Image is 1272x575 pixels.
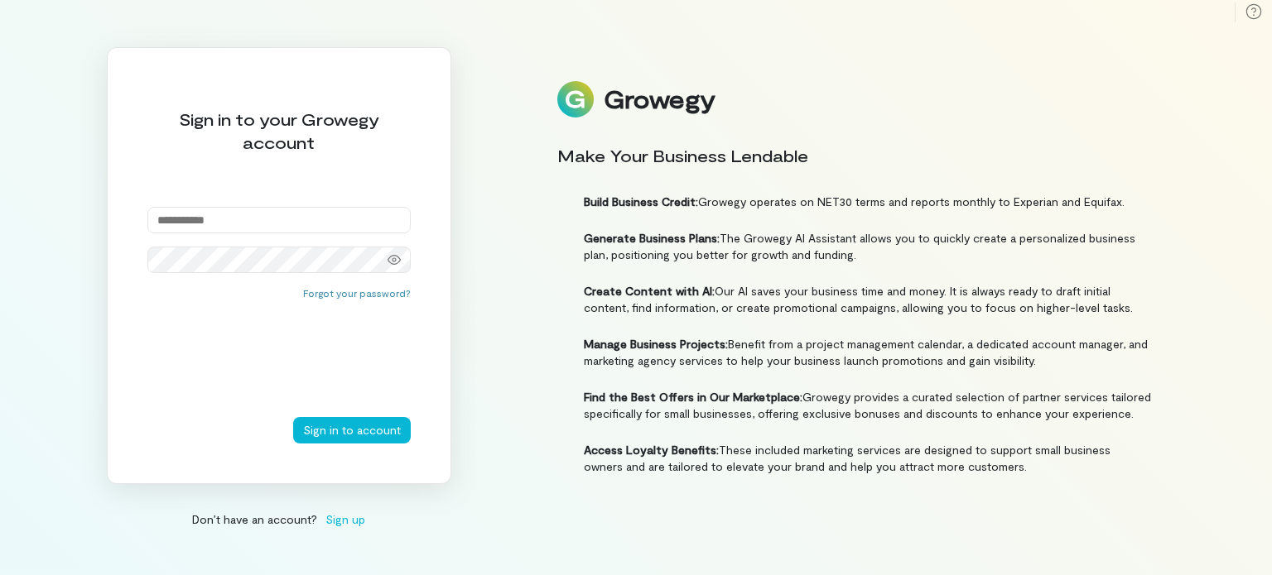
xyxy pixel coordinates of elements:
div: Sign in to your Growegy account [147,108,411,154]
strong: Generate Business Plans: [584,231,720,245]
div: Growegy [604,85,715,113]
div: Make Your Business Lendable [557,144,1152,167]
strong: Find the Best Offers in Our Marketplace: [584,390,802,404]
button: Sign in to account [293,417,411,443]
li: Benefit from a project management calendar, a dedicated account manager, and marketing agency ser... [557,336,1152,369]
button: Forgot your password? [303,286,411,299]
div: Don’t have an account? [107,510,451,528]
li: These included marketing services are designed to support small business owners and are tailored ... [557,442,1152,475]
strong: Manage Business Projects: [584,337,728,351]
img: Logo [557,81,594,117]
li: Growegy operates on NET30 terms and reports monthly to Experian and Equifax. [557,194,1152,210]
span: Sign up [325,510,365,528]
strong: Access Loyalty Benefits: [584,443,719,457]
li: The Growegy AI Assistant allows you to quickly create a personalized business plan, positioning y... [557,230,1152,263]
li: Our AI saves your business time and money. It is always ready to draft initial content, find info... [557,283,1152,316]
strong: Build Business Credit: [584,194,698,208]
strong: Create Content with AI: [584,284,715,298]
li: Growegy provides a curated selection of partner services tailored specifically for small business... [557,389,1152,422]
